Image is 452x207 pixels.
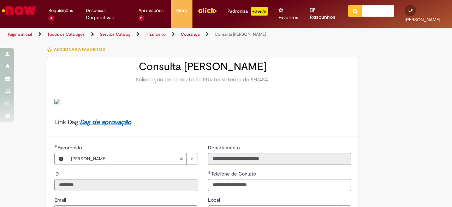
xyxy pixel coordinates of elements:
img: sys_attachment.do [54,99,60,104]
a: Rascunhos [310,7,338,21]
span: Requisições [48,7,73,14]
span: 2 [138,15,144,21]
a: Dag de aprovação [80,118,131,126]
span: LF [409,8,412,13]
span: Telefone de Contato [211,171,257,177]
a: Página inicial [8,31,32,37]
span: Favoritos [279,14,298,21]
span: More [176,7,187,14]
label: Somente leitura - Departamento [208,144,241,151]
a: Cobrança [181,31,200,37]
h4: Link Dag: [54,119,351,126]
span: Aprovações [138,7,163,14]
button: Adicionar a Favoritos [47,42,109,57]
button: Pesquisar [348,5,362,17]
ul: Trilhas de página [5,28,296,41]
span: 4 [48,15,54,21]
a: [PERSON_NAME]Limpar campo Favorecido [67,153,197,165]
a: Service Catalog [100,31,130,37]
span: [PERSON_NAME] [71,153,179,165]
abbr: Limpar campo Favorecido [176,153,186,165]
span: Rascunhos [310,14,335,21]
label: Somente leitura - Email [54,196,67,203]
p: +GenAi [251,7,268,16]
span: Obrigatório Preenchido [54,145,58,148]
input: ID [54,179,197,191]
img: click_logo_yellow_360x200.png [198,5,217,16]
span: Local [208,197,221,203]
span: Necessários - Favorecido [58,144,83,151]
label: Somente leitura - ID [54,170,60,177]
h2: Consulta [PERSON_NAME] [54,61,351,73]
button: Favorecido, Visualizar este registro Lucas De Faria Fernandes [55,153,67,165]
div: Solicitação de consulta do PDV no sistema do SERASA. [54,76,351,83]
span: Adicionar a Favoritos [54,47,105,52]
div: Padroniza [227,7,268,16]
input: Telefone de Contato [208,179,351,191]
span: Despesas Corporativas [86,7,128,21]
span: [PERSON_NAME] [405,17,440,23]
img: ServiceNow [1,4,37,18]
span: Obrigatório Preenchido [208,171,211,174]
a: Consulta [PERSON_NAME] [215,31,266,37]
a: Todos os Catálogos [47,31,85,37]
a: Financeiro [145,31,166,37]
input: Departamento [208,153,351,165]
